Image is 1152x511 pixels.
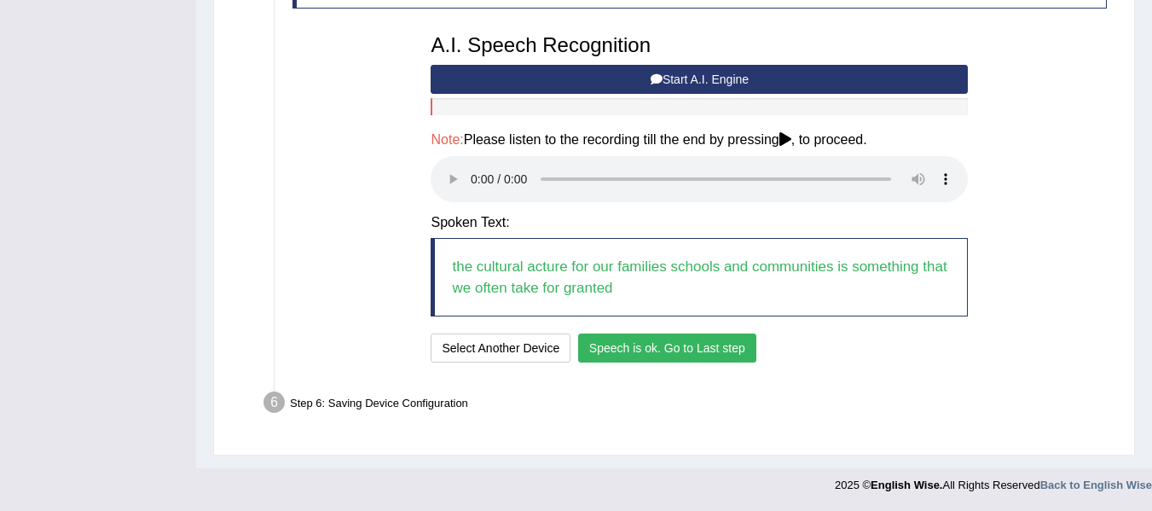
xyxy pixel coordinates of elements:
[431,238,968,316] blockquote: the cultural acture for our families schools and communities is something that we often take for ...
[431,34,968,56] h3: A.I. Speech Recognition
[431,215,968,230] h4: Spoken Text:
[431,65,968,94] button: Start A.I. Engine
[578,334,756,363] button: Speech is ok. Go to Last step
[256,386,1126,424] div: Step 6: Saving Device Configuration
[431,132,463,147] span: Note:
[835,468,1152,493] div: 2025 © All Rights Reserved
[1040,479,1152,491] a: Back to English Wise
[431,132,968,148] h4: Please listen to the recording till the end by pressing , to proceed.
[431,334,570,363] button: Select Another Device
[871,479,942,491] strong: English Wise.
